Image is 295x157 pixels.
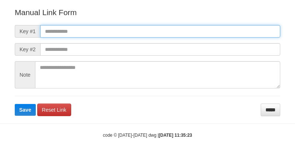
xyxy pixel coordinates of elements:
[159,133,192,138] strong: [DATE] 11:35:23
[15,104,36,116] button: Save
[15,43,40,56] span: Key #2
[19,107,31,113] span: Save
[42,107,66,113] span: Reset Link
[15,61,35,88] span: Note
[15,7,280,18] p: Manual Link Form
[103,133,192,138] small: code © [DATE]-[DATE] dwg |
[37,104,71,116] a: Reset Link
[15,25,40,38] span: Key #1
